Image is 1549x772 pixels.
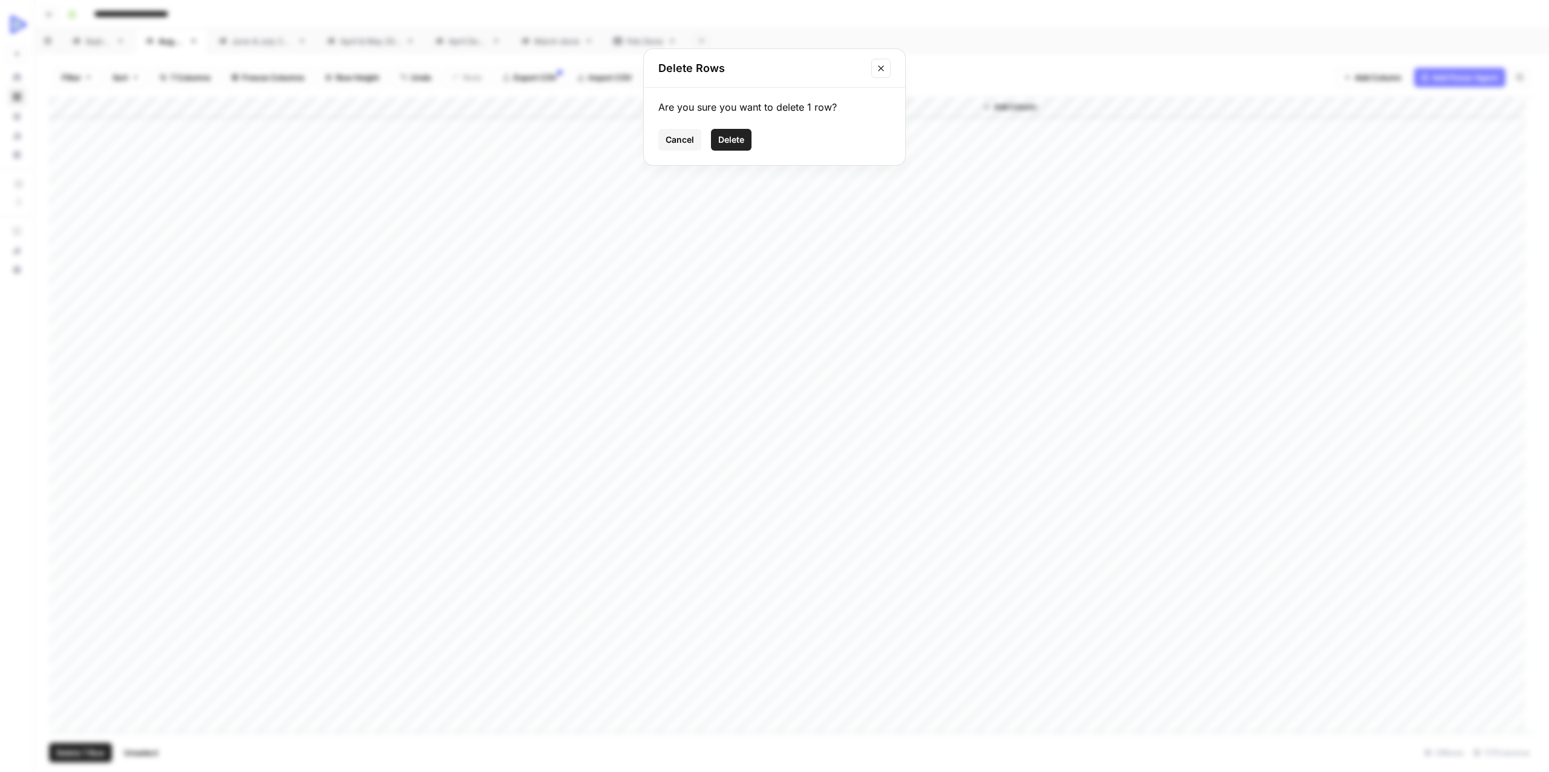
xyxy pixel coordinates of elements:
[666,134,694,146] span: Cancel
[658,129,701,151] button: Cancel
[658,100,891,114] div: Are you sure you want to delete 1 row?
[871,59,891,78] button: Close modal
[658,60,864,77] h2: Delete Rows
[711,129,752,151] button: Delete
[718,134,744,146] span: Delete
